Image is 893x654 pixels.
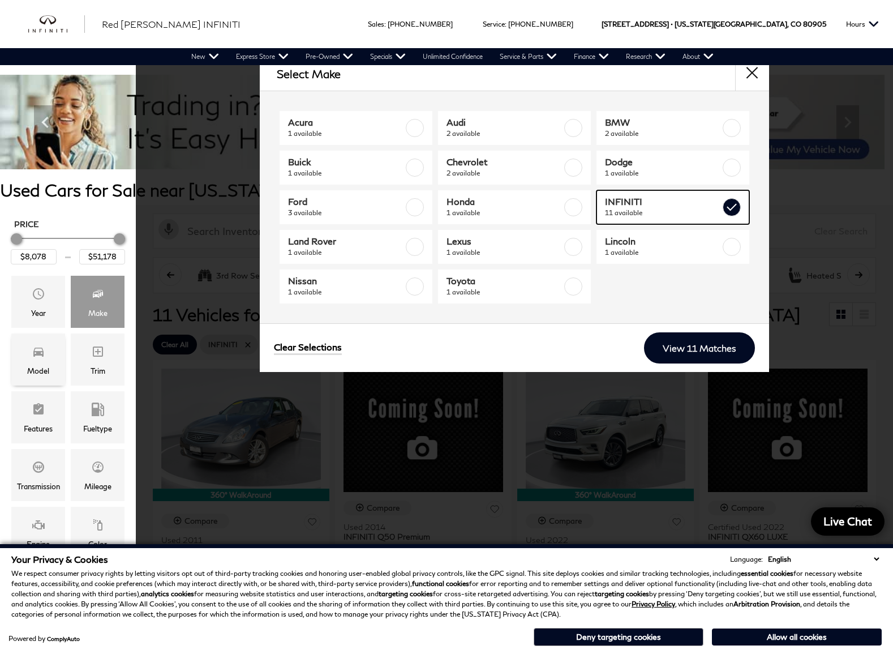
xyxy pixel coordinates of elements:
[11,449,65,501] div: TransmissionTransmission
[379,589,433,598] strong: targeting cookies
[11,391,65,443] div: FeaturesFeatures
[741,569,793,578] strong: essential cookies
[288,117,403,128] span: Acura
[24,422,53,435] div: Features
[483,20,505,28] span: Service
[183,48,722,65] nav: Main Navigation
[362,48,414,65] a: Specials
[71,449,124,501] div: MileageMileage
[438,230,591,264] a: Lexus1 available
[288,128,403,139] span: 1 available
[565,48,617,65] a: Finance
[447,117,562,128] span: Audi
[277,67,341,80] h2: Select Make
[102,19,241,29] span: Red [PERSON_NAME] INFINITI
[114,233,125,245] div: Maximum Price
[674,48,722,65] a: About
[91,515,105,538] span: Color
[280,230,432,264] a: Land Rover1 available
[11,276,65,328] div: YearYear
[765,554,882,565] select: Language Select
[227,48,297,65] a: Express Store
[438,270,591,304] a: Toyota1 available
[605,168,720,179] span: 1 available
[617,48,674,65] a: Research
[605,247,720,258] span: 1 available
[447,275,562,287] span: Toyota
[71,391,124,443] div: FueltypeFueltype
[288,236,403,247] span: Land Rover
[71,507,124,559] div: ColorColor
[368,20,384,28] span: Sales
[274,341,342,355] a: Clear Selections
[447,236,562,247] span: Lexus
[71,334,124,386] div: TrimTrim
[288,168,403,179] span: 1 available
[91,400,105,422] span: Fueltype
[438,190,591,224] a: Honda1 available
[32,458,45,480] span: Transmission
[91,365,105,377] div: Trim
[280,270,432,304] a: Nissan1 available
[384,20,386,28] span: :
[596,151,749,185] a: Dodge1 available
[644,332,755,364] a: View 11 Matches
[605,207,720,219] span: 11 available
[595,589,649,598] strong: targeting cookies
[17,480,60,493] div: Transmission
[11,568,882,619] p: We respect consumer privacy rights by letting visitors opt out of third-party tracking cookies an...
[14,219,122,229] h5: Price
[605,196,720,207] span: INFINITI
[447,128,562,139] span: 2 available
[288,247,403,258] span: 1 available
[71,276,124,328] div: MakeMake
[508,20,573,28] a: [PHONE_NUMBER]
[32,342,45,365] span: Model
[28,15,85,33] a: infiniti
[632,600,675,608] a: Privacy Policy
[141,589,194,598] strong: analytics cookies
[83,422,112,435] div: Fueltype
[88,538,107,550] div: Color
[811,507,885,536] a: Live Chat
[28,15,85,33] img: INFINITI
[288,156,403,168] span: Buick
[605,236,720,247] span: Lincoln
[605,117,720,128] span: BMW
[712,629,882,646] button: Allow all cookies
[730,556,763,563] div: Language:
[491,48,565,65] a: Service & Parts
[438,151,591,185] a: Chevrolet2 available
[32,400,45,422] span: Features
[11,229,125,264] div: Price
[280,111,432,145] a: Acura1 available
[91,284,105,307] span: Make
[280,190,432,224] a: Ford3 available
[47,635,80,642] a: ComplyAuto
[11,233,22,245] div: Minimum Price
[102,18,241,31] a: Red [PERSON_NAME] INFINITI
[733,600,800,608] strong: Arbitration Provision
[412,579,469,588] strong: functional cookies
[183,48,227,65] a: New
[84,480,111,493] div: Mileage
[447,207,562,219] span: 1 available
[505,20,506,28] span: :
[447,156,562,168] span: Chevrolet
[288,196,403,207] span: Ford
[31,307,46,319] div: Year
[447,287,562,298] span: 1 available
[288,287,403,298] span: 1 available
[596,111,749,145] a: BMW2 available
[297,48,362,65] a: Pre-Owned
[818,514,878,528] span: Live Chat
[288,207,403,219] span: 3 available
[596,190,749,224] a: INFINITI11 available
[447,247,562,258] span: 1 available
[280,151,432,185] a: Buick1 available
[11,334,65,386] div: ModelModel
[91,458,105,480] span: Mileage
[438,111,591,145] a: Audi2 available
[447,196,562,207] span: Honda
[534,628,703,646] button: Deny targeting cookies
